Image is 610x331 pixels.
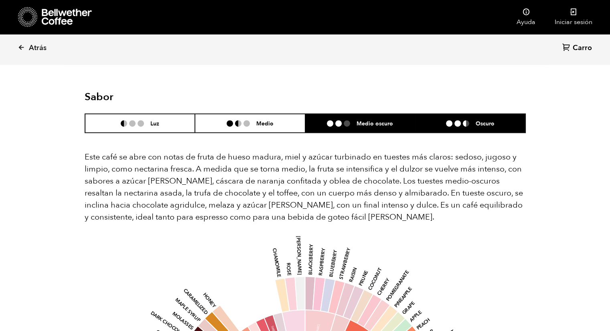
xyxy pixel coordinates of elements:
font: Luz [150,120,159,127]
font: Carro [573,43,592,53]
font: Ayuda [517,18,535,26]
font: Este café se abre con notas de fruta de hueso madura, miel y azúcar turbinado en tuestes más clar... [85,151,523,222]
a: Carro [562,43,594,54]
font: Atrás [29,43,47,53]
font: Sabor [85,90,113,104]
font: Iniciar sesión [555,18,592,26]
font: Oscuro [476,120,494,127]
font: Medio [256,120,274,127]
font: Medio oscuro [357,120,393,127]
